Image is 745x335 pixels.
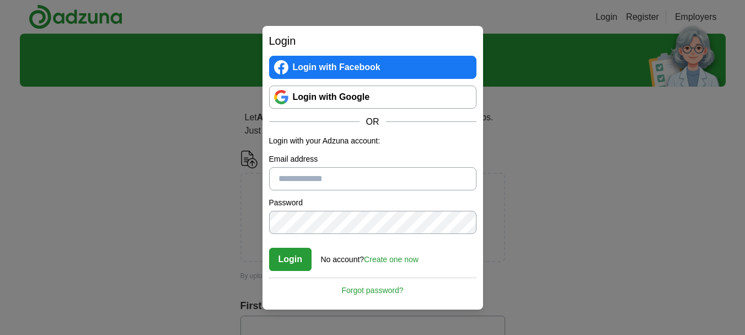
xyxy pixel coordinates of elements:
a: Create one now [364,255,419,264]
label: Password [269,197,476,209]
label: Email address [269,153,476,165]
a: Login with Google [269,86,476,109]
button: Login [269,248,312,271]
a: Forgot password? [269,278,476,296]
div: No account? [321,247,419,265]
a: Login with Facebook [269,56,476,79]
p: Login with your Adzuna account: [269,135,476,147]
h2: Login [269,33,476,49]
span: OR [360,115,386,129]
